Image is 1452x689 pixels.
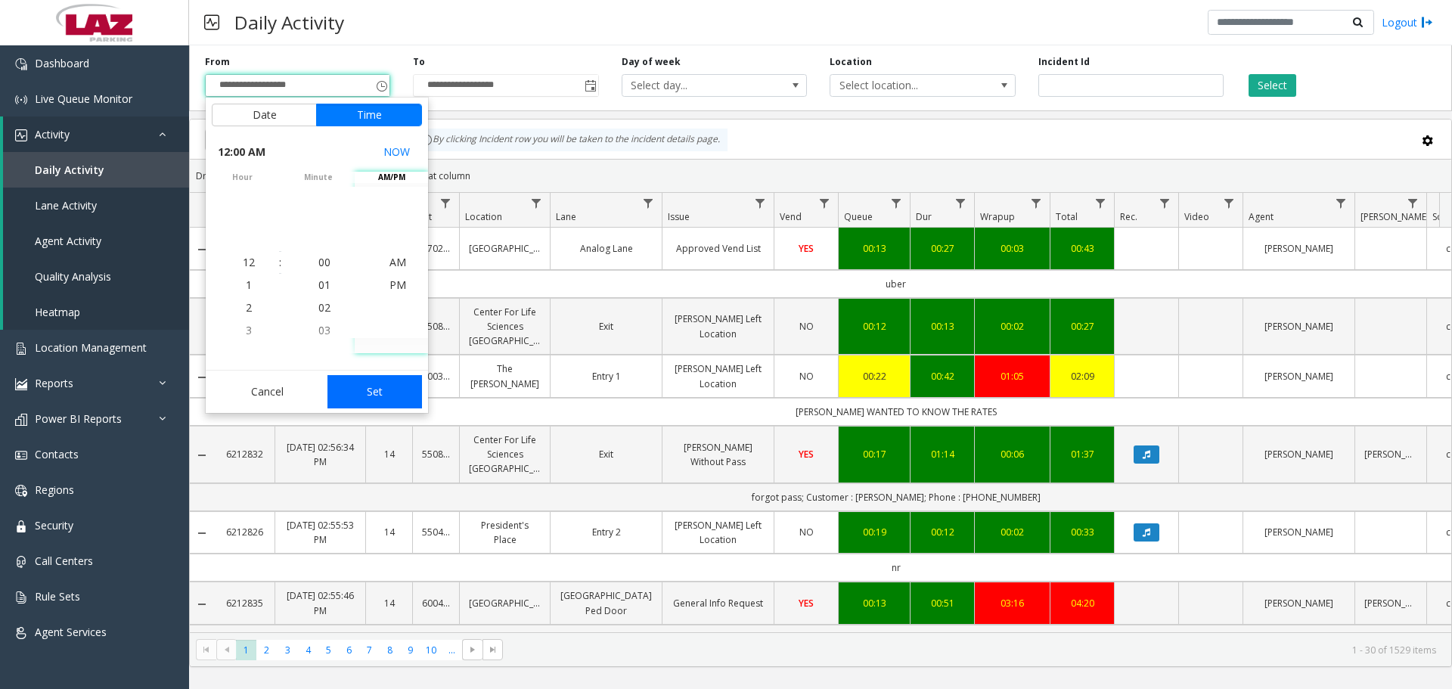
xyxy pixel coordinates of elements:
[920,596,965,610] a: 00:51
[848,596,901,610] a: 00:13
[15,485,27,497] img: 'icon'
[560,525,653,539] a: Entry 2
[920,525,965,539] a: 00:12
[284,518,356,547] a: [DATE] 02:55:53 PM
[672,596,765,610] a: General Info Request
[783,447,829,461] a: YES
[1060,447,1105,461] a: 01:37
[920,241,965,256] a: 00:27
[190,371,214,383] a: Collapse Details
[560,588,653,617] a: [GEOGRAPHIC_DATA] Ped Door
[830,55,872,69] label: Location
[560,241,653,256] a: Analog Lane
[316,104,422,126] button: Time tab
[467,644,479,656] span: Go to the next page
[318,300,330,315] span: 02
[422,596,450,610] a: 600405
[35,198,97,213] span: Lane Activity
[799,242,814,255] span: YES
[190,163,1451,189] div: Drag a column header and drop it here to group by that column
[799,320,814,333] span: NO
[190,244,214,256] a: Collapse Details
[560,369,653,383] a: Entry 1
[400,640,420,660] span: Page 9
[469,596,541,610] a: [GEOGRAPHIC_DATA]
[355,172,428,183] span: AM/PM
[469,433,541,476] a: Center For Life Sciences [GEOGRAPHIC_DATA]
[375,525,403,539] a: 14
[1060,525,1105,539] a: 00:33
[375,447,403,461] a: 14
[35,625,107,639] span: Agent Services
[1060,241,1105,256] a: 00:43
[15,129,27,141] img: 'icon'
[844,210,873,223] span: Queue
[750,193,771,213] a: Issue Filter Menu
[672,518,765,547] a: [PERSON_NAME] Left Location
[377,138,416,166] button: Select now
[318,640,339,660] span: Page 5
[469,518,541,547] a: President's Place
[3,259,189,294] a: Quality Analysis
[206,172,279,183] span: hour
[980,210,1015,223] span: Wrapup
[622,55,681,69] label: Day of week
[672,241,765,256] a: Approved Vend List
[916,210,932,223] span: Dur
[830,75,978,96] span: Select location...
[35,483,74,497] span: Regions
[799,526,814,538] span: NO
[984,525,1041,539] div: 00:02
[848,369,901,383] a: 00:22
[15,627,27,639] img: 'icon'
[1060,319,1105,334] a: 00:27
[984,241,1041,256] div: 00:03
[848,241,901,256] div: 00:13
[422,447,450,461] a: 550809
[327,375,423,408] button: Set
[512,644,1436,656] kendo-pager-info: 1 - 30 of 1529 items
[422,241,450,256] a: 670263
[284,588,356,617] a: [DATE] 02:55:46 PM
[984,319,1041,334] a: 00:02
[278,640,298,660] span: Page 3
[783,596,829,610] a: YES
[35,554,93,568] span: Call Centers
[482,639,503,660] span: Go to the last page
[442,640,462,660] span: Page 11
[984,447,1041,461] a: 00:06
[1060,369,1105,383] a: 02:09
[204,4,219,41] img: pageIcon
[35,411,122,426] span: Power BI Reports
[422,525,450,539] a: 550431
[318,255,330,269] span: 00
[1403,193,1423,213] a: Parker Filter Menu
[15,343,27,355] img: 'icon'
[1252,369,1345,383] a: [PERSON_NAME]
[487,644,499,656] span: Go to the last page
[783,241,829,256] a: YES
[212,375,323,408] button: Cancel
[236,640,256,660] span: Page 1
[279,255,281,270] div: :
[920,369,965,383] a: 00:42
[469,241,541,256] a: [GEOGRAPHIC_DATA]
[920,319,965,334] a: 00:13
[780,210,802,223] span: Vend
[1382,14,1433,30] a: Logout
[848,525,901,539] a: 00:19
[3,152,189,188] a: Daily Activity
[1056,210,1078,223] span: Total
[3,223,189,259] a: Agent Activity
[1360,210,1429,223] span: [PERSON_NAME]
[35,447,79,461] span: Contacts
[783,525,829,539] a: NO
